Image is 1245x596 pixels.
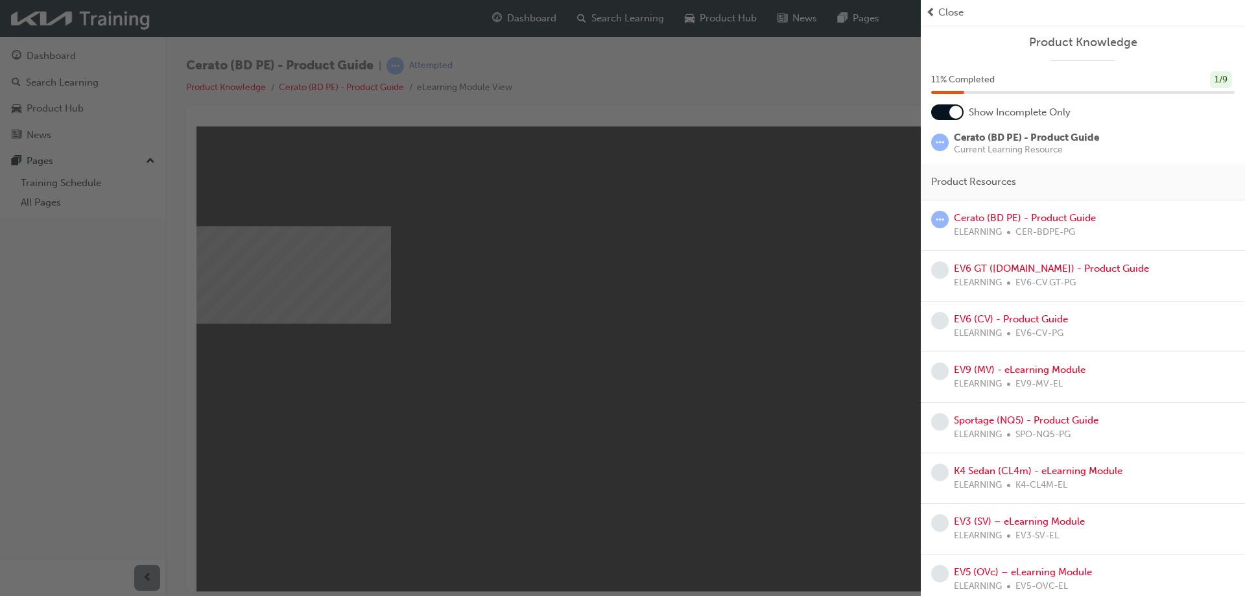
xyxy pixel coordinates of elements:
[931,413,949,431] span: learningRecordVerb_NONE-icon
[954,465,1122,477] a: K4 Sedan (CL4m) - eLearning Module
[931,174,1016,189] span: Product Resources
[1015,579,1068,594] span: EV5-OVC-EL
[926,5,1240,20] button: prev-iconClose
[969,105,1071,120] span: Show Incomplete Only
[931,211,949,228] span: learningRecordVerb_ATTEMPT-icon
[954,212,1096,224] a: Cerato (BD PE) - Product Guide
[954,276,1002,291] span: ELEARNING
[954,225,1002,240] span: ELEARNING
[931,35,1235,50] a: Product Knowledge
[1015,225,1075,240] span: CER-BDPE-PG
[1210,71,1232,89] div: 1 / 9
[1015,478,1067,493] span: K4-CL4M-EL
[954,145,1099,154] span: Current Learning Resource
[954,313,1068,325] a: EV6 (CV) - Product Guide
[954,377,1002,392] span: ELEARNING
[931,134,949,151] span: learningRecordVerb_ATTEMPT-icon
[954,414,1098,426] a: Sportage (NQ5) - Product Guide
[931,363,949,380] span: learningRecordVerb_NONE-icon
[1015,326,1063,341] span: EV6-CV-PG
[954,427,1002,442] span: ELEARNING
[1015,427,1071,442] span: SPO-NQ5-PG
[1015,276,1076,291] span: EV6-CV.GT-PG
[1015,377,1063,392] span: EV9-MV-EL
[1015,529,1059,543] span: EV3-SV-EL
[954,516,1085,527] a: EV3 (SV) – eLearning Module
[954,263,1149,274] a: EV6 GT ([DOMAIN_NAME]) - Product Guide
[938,5,964,20] span: Close
[931,312,949,329] span: learningRecordVerb_NONE-icon
[926,5,936,20] span: prev-icon
[954,478,1002,493] span: ELEARNING
[931,73,995,88] span: 11 % Completed
[931,514,949,532] span: learningRecordVerb_NONE-icon
[931,565,949,582] span: learningRecordVerb_NONE-icon
[931,464,949,481] span: learningRecordVerb_NONE-icon
[954,364,1085,375] a: EV9 (MV) - eLearning Module
[954,579,1002,594] span: ELEARNING
[954,566,1092,578] a: EV5 (OVc) – eLearning Module
[931,261,949,279] span: learningRecordVerb_NONE-icon
[954,132,1099,143] span: Cerato (BD PE) - Product Guide
[954,326,1002,341] span: ELEARNING
[954,529,1002,543] span: ELEARNING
